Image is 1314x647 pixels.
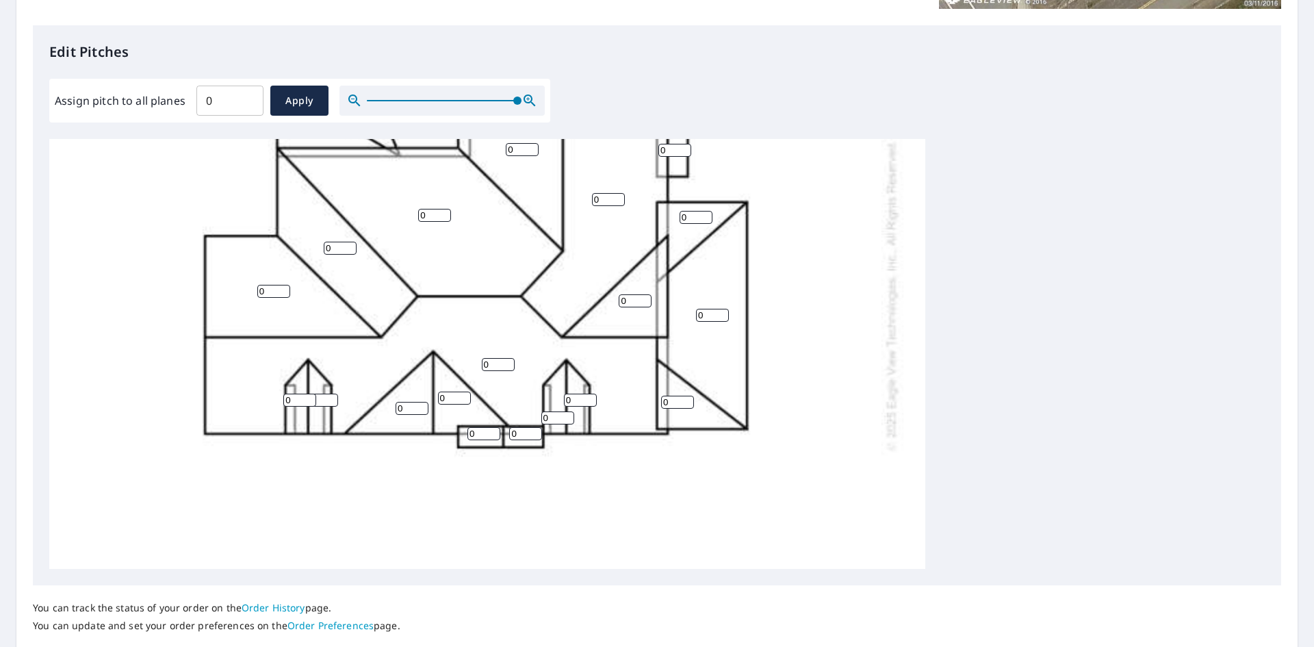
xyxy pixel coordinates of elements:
[33,602,400,614] p: You can track the status of your order on the page.
[196,81,263,120] input: 00.0
[33,620,400,632] p: You can update and set your order preferences on the page.
[242,601,305,614] a: Order History
[55,92,185,109] label: Assign pitch to all planes
[287,619,374,632] a: Order Preferences
[281,92,318,110] span: Apply
[270,86,328,116] button: Apply
[49,42,1265,62] p: Edit Pitches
